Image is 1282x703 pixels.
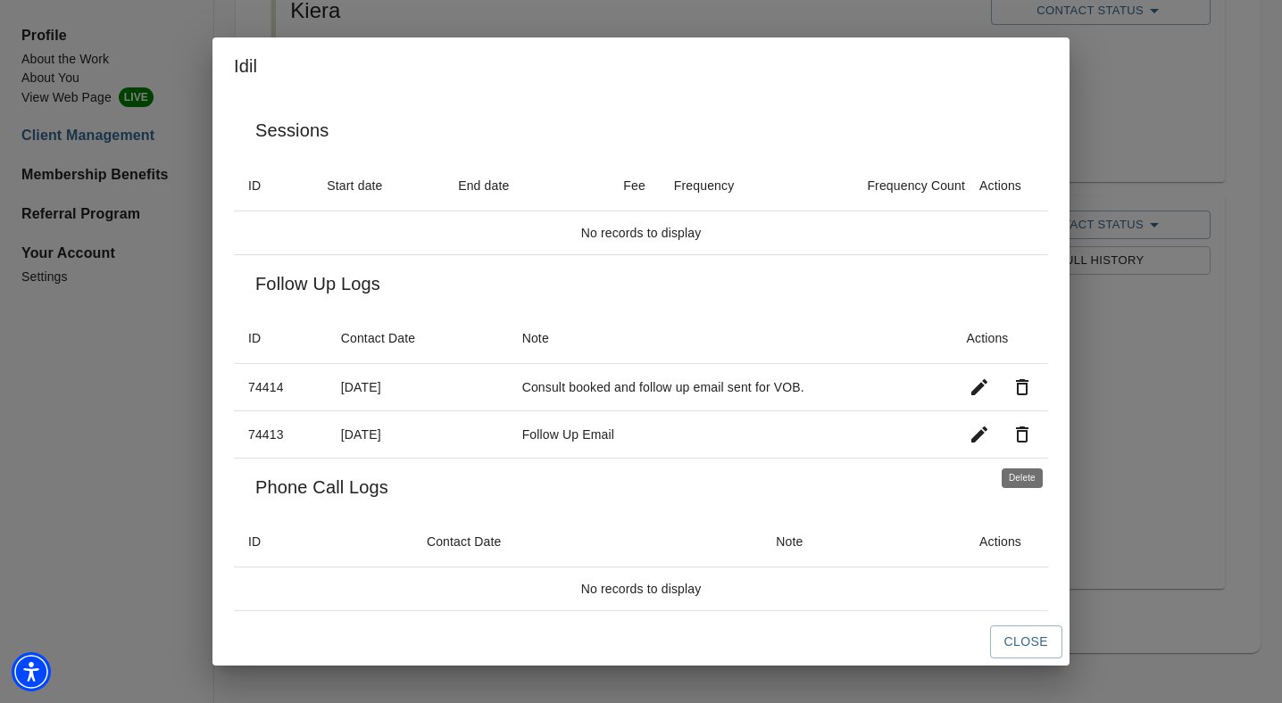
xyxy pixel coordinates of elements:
[255,116,329,145] h6: Sessions
[327,175,382,196] div: Start date
[255,269,380,298] h6: Follow Up Logs
[776,531,803,552] div: Note
[522,327,549,349] div: Note
[248,175,284,196] span: ID
[674,175,735,196] div: Frequency
[958,413,1001,456] button: Edit
[341,327,439,349] span: Contact Date
[623,175,645,196] div: Fee
[341,327,416,349] div: Contact Date
[234,52,1048,80] h2: Idil
[508,410,953,458] td: Follow Up Email
[776,531,826,552] span: Note
[522,327,572,349] span: Note
[458,175,532,196] span: End date
[600,175,645,196] span: Fee
[508,363,953,410] td: Consult booked and follow up email sent for VOB.
[327,410,508,458] td: [DATE]
[427,531,502,552] div: Contact Date
[327,175,405,196] span: Start date
[248,327,284,349] span: ID
[12,652,51,691] div: Accessibility Menu
[234,567,1048,611] td: No records to display
[248,531,284,552] span: ID
[958,366,1001,409] button: Edit
[1004,631,1048,653] span: Close
[990,625,1062,658] button: Close
[248,327,261,349] div: ID
[234,211,1048,254] td: No records to display
[255,473,388,501] h6: Phone Call Logs
[248,531,261,552] div: ID
[674,175,758,196] span: Frequency
[1001,366,1044,409] button: Delete
[234,363,327,410] td: 74414
[867,175,965,196] div: Frequency Count
[327,363,508,410] td: [DATE]
[458,175,509,196] div: End date
[844,175,965,196] span: Frequency Count
[427,531,525,552] span: Contact Date
[234,410,327,458] td: 74413
[248,175,261,196] div: ID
